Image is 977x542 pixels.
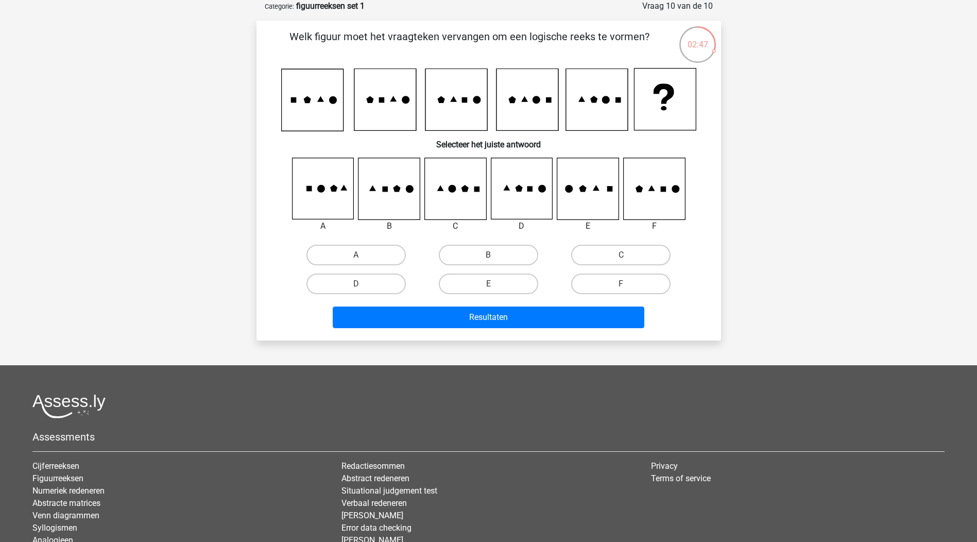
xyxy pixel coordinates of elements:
[439,274,538,294] label: E
[32,473,83,483] a: Figuurreeksen
[306,245,406,265] label: A
[549,220,627,232] div: E
[32,461,79,471] a: Cijferreeksen
[615,220,693,232] div: F
[439,245,538,265] label: B
[333,307,644,328] button: Resultaten
[341,511,403,520] a: [PERSON_NAME]
[32,511,99,520] a: Venn diagrammen
[417,220,494,232] div: C
[32,486,105,496] a: Numeriek redeneren
[32,498,100,508] a: Abstracte matrices
[341,498,407,508] a: Verbaal redeneren
[273,131,705,149] h6: Selecteer het juiste antwoord
[306,274,406,294] label: D
[284,220,362,232] div: A
[651,473,711,483] a: Terms of service
[32,394,106,418] img: Assessly logo
[350,220,428,232] div: B
[265,3,294,10] small: Categorie:
[571,245,671,265] label: C
[483,220,561,232] div: D
[651,461,678,471] a: Privacy
[296,1,365,11] strong: figuurreeksen set 1
[341,473,409,483] a: Abstract redeneren
[571,274,671,294] label: F
[678,25,717,51] div: 02:47
[341,523,412,533] a: Error data checking
[341,486,437,496] a: Situational judgement test
[32,431,945,443] h5: Assessments
[273,29,666,60] p: Welk figuur moet het vraagteken vervangen om een logische reeks te vormen?
[341,461,405,471] a: Redactiesommen
[32,523,77,533] a: Syllogismen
